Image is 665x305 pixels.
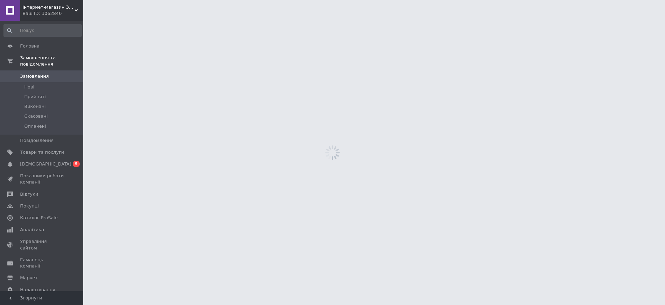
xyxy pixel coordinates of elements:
span: Інтернет-магазин Зозулька [23,4,74,10]
span: Нові [24,84,34,90]
span: Прийняті [24,94,46,100]
div: Ваш ID: 3062840 [23,10,83,17]
span: Управління сайтом [20,238,64,251]
span: Відгуки [20,191,38,197]
span: Оплачені [24,123,46,129]
span: Покупці [20,203,39,209]
span: Маркет [20,275,38,281]
input: Пошук [3,24,82,37]
span: Головна [20,43,39,49]
span: Замовлення та повідомлення [20,55,83,67]
span: [DEMOGRAPHIC_DATA] [20,161,71,167]
span: 5 [73,161,80,167]
span: Товари та послуги [20,149,64,155]
span: Виконані [24,103,46,110]
span: Гаманець компанії [20,257,64,269]
span: Налаштування [20,287,55,293]
span: Скасовані [24,113,48,119]
span: Повідомлення [20,137,54,144]
span: Замовлення [20,73,49,79]
span: Показники роботи компанії [20,173,64,185]
span: Аналітика [20,227,44,233]
span: Каталог ProSale [20,215,57,221]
